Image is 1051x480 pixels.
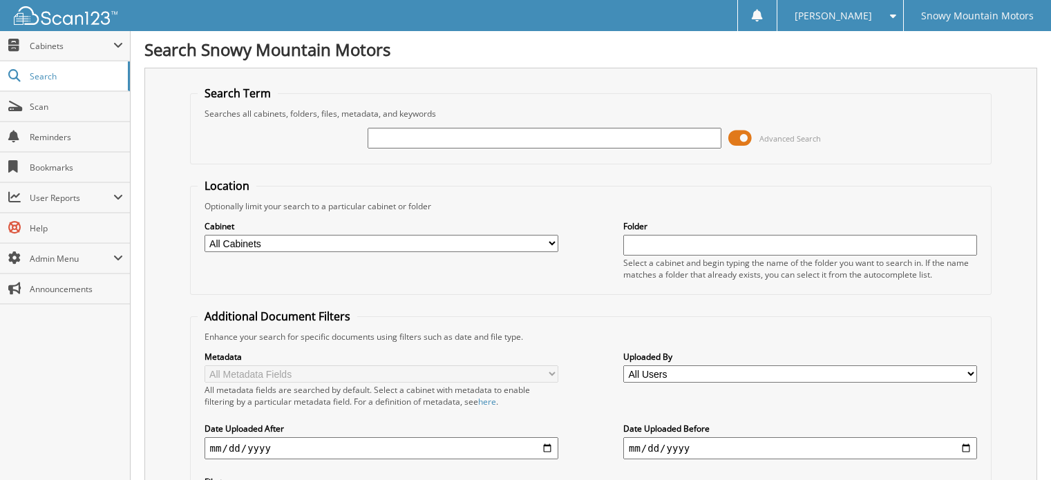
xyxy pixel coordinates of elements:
[623,351,977,363] label: Uploaded By
[623,423,977,434] label: Date Uploaded Before
[623,257,977,280] div: Select a cabinet and begin typing the name of the folder you want to search in. If the name match...
[198,200,985,212] div: Optionally limit your search to a particular cabinet or folder
[198,178,256,193] legend: Location
[205,384,558,407] div: All metadata fields are searched by default. Select a cabinet with metadata to enable filtering b...
[198,309,357,324] legend: Additional Document Filters
[623,437,977,459] input: end
[30,283,123,295] span: Announcements
[14,6,117,25] img: scan123-logo-white.svg
[198,108,985,119] div: Searches all cabinets, folders, files, metadata, and keywords
[30,70,121,82] span: Search
[30,40,113,52] span: Cabinets
[795,12,872,20] span: [PERSON_NAME]
[205,220,558,232] label: Cabinet
[198,86,278,101] legend: Search Term
[205,437,558,459] input: start
[30,162,123,173] span: Bookmarks
[759,133,821,144] span: Advanced Search
[198,331,985,343] div: Enhance your search for specific documents using filters such as date and file type.
[623,220,977,232] label: Folder
[30,192,113,204] span: User Reports
[205,423,558,434] label: Date Uploaded After
[30,253,113,265] span: Admin Menu
[921,12,1034,20] span: Snowy Mountain Motors
[30,131,123,143] span: Reminders
[205,351,558,363] label: Metadata
[144,38,1037,61] h1: Search Snowy Mountain Motors
[30,101,123,113] span: Scan
[30,222,123,234] span: Help
[478,396,496,407] a: here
